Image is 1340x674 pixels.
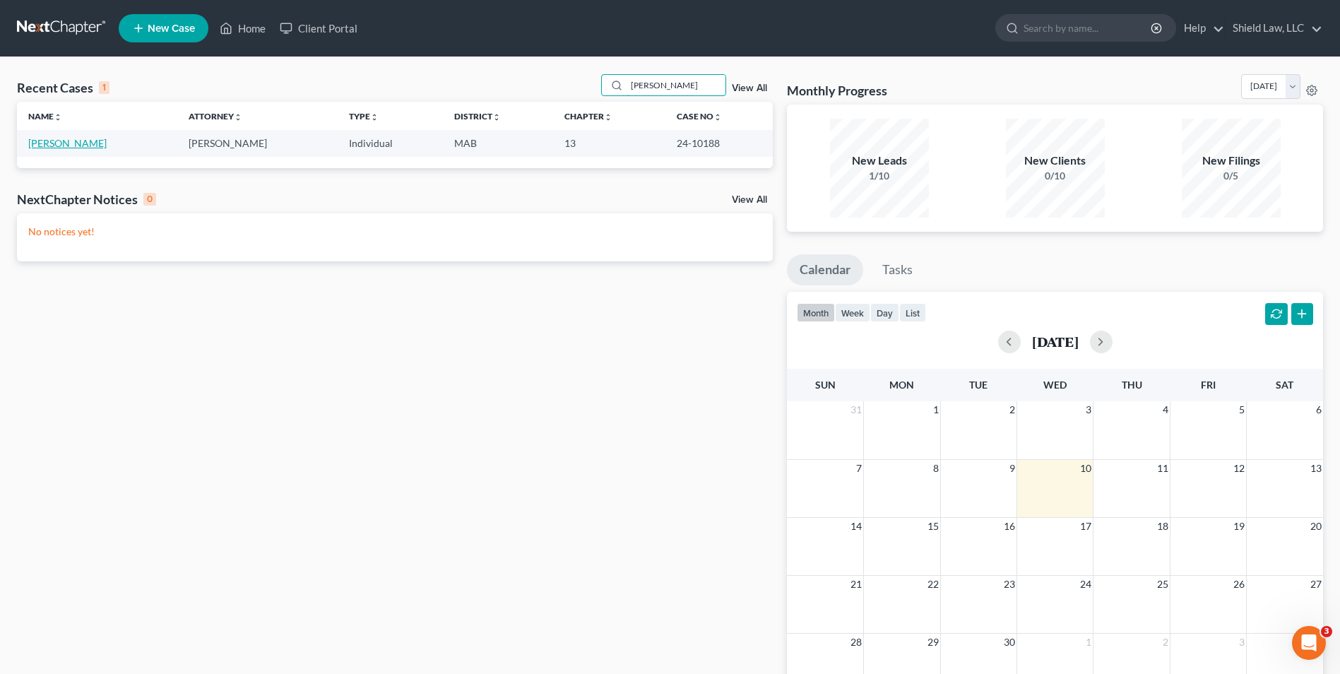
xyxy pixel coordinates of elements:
[1309,460,1323,477] span: 13
[604,113,612,122] i: unfold_more
[926,576,940,593] span: 22
[1024,15,1153,41] input: Search by name...
[273,16,364,41] a: Client Portal
[1079,460,1093,477] span: 10
[797,303,835,322] button: month
[835,303,870,322] button: week
[849,518,863,535] span: 14
[1156,576,1170,593] span: 25
[1232,518,1246,535] span: 19
[830,153,929,169] div: New Leads
[899,303,926,322] button: list
[870,303,899,322] button: day
[553,130,665,156] td: 13
[213,16,273,41] a: Home
[926,518,940,535] span: 15
[17,191,156,208] div: NextChapter Notices
[28,225,761,239] p: No notices yet!
[732,83,767,93] a: View All
[969,379,988,391] span: Tue
[177,130,338,156] td: [PERSON_NAME]
[1321,626,1332,637] span: 3
[732,195,767,205] a: View All
[849,634,863,651] span: 28
[1182,169,1281,183] div: 0/5
[1079,518,1093,535] span: 17
[1122,379,1142,391] span: Thu
[443,130,553,156] td: MAB
[1161,634,1170,651] span: 2
[28,111,62,122] a: Nameunfold_more
[189,111,242,122] a: Attorneyunfold_more
[1309,576,1323,593] span: 27
[1008,460,1016,477] span: 9
[349,111,379,122] a: Typeunfold_more
[1309,518,1323,535] span: 20
[17,79,109,96] div: Recent Cases
[1161,401,1170,418] span: 4
[564,111,612,122] a: Chapterunfold_more
[54,113,62,122] i: unfold_more
[234,113,242,122] i: unfold_more
[1002,576,1016,593] span: 23
[1276,379,1293,391] span: Sat
[627,75,725,95] input: Search by name...
[830,169,929,183] div: 1/10
[849,576,863,593] span: 21
[1043,379,1067,391] span: Wed
[1177,16,1224,41] a: Help
[99,81,109,94] div: 1
[889,379,914,391] span: Mon
[492,113,501,122] i: unfold_more
[1084,634,1093,651] span: 1
[815,379,836,391] span: Sun
[148,23,195,34] span: New Case
[1008,401,1016,418] span: 2
[1156,460,1170,477] span: 11
[926,634,940,651] span: 29
[677,111,722,122] a: Case Nounfold_more
[1292,626,1326,660] iframe: Intercom live chat
[1079,576,1093,593] span: 24
[1006,153,1105,169] div: New Clients
[1156,518,1170,535] span: 18
[338,130,443,156] td: Individual
[932,460,940,477] span: 8
[1232,460,1246,477] span: 12
[28,137,107,149] a: [PERSON_NAME]
[1238,401,1246,418] span: 5
[787,254,863,285] a: Calendar
[1238,634,1246,651] span: 3
[787,82,887,99] h3: Monthly Progress
[665,130,773,156] td: 24-10188
[1201,379,1216,391] span: Fri
[713,113,722,122] i: unfold_more
[1002,634,1016,651] span: 30
[143,193,156,206] div: 0
[1002,518,1016,535] span: 16
[1232,576,1246,593] span: 26
[1032,334,1079,349] h2: [DATE]
[849,401,863,418] span: 31
[1315,401,1323,418] span: 6
[932,401,940,418] span: 1
[1084,401,1093,418] span: 3
[454,111,501,122] a: Districtunfold_more
[1182,153,1281,169] div: New Filings
[870,254,925,285] a: Tasks
[1006,169,1105,183] div: 0/10
[855,460,863,477] span: 7
[370,113,379,122] i: unfold_more
[1226,16,1322,41] a: Shield Law, LLC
